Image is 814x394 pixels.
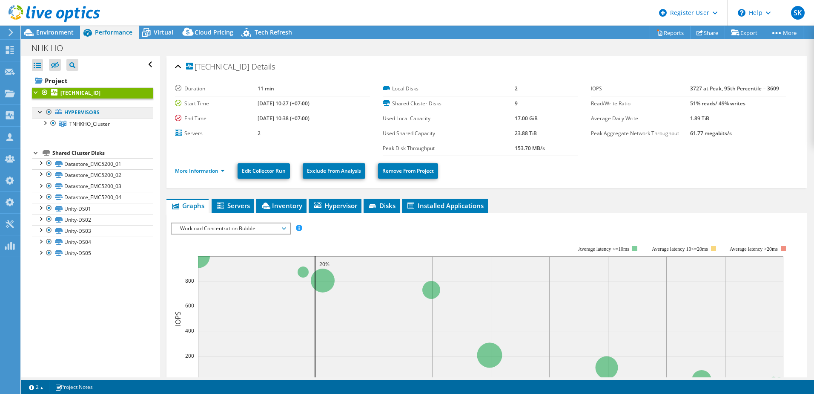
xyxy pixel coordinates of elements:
[690,130,732,137] b: 61.77 megabits/s
[258,85,274,92] b: 11 min
[515,130,537,137] b: 23.88 TiB
[319,261,330,268] text: 20%
[175,84,258,93] label: Duration
[690,100,745,107] b: 51% reads/ 49% writes
[313,201,357,210] span: Hypervisor
[186,63,249,71] span: [TECHNICAL_ID]
[591,99,690,108] label: Read/Write Ratio
[32,118,153,129] a: TNHKHO_Cluster
[515,115,538,122] b: 17.00 GiB
[28,43,76,53] h1: NHK HO
[176,223,285,234] span: Workload Concentration Bubble
[591,129,690,138] label: Peak Aggregate Network Throughput
[383,99,515,108] label: Shared Cluster Disks
[258,130,261,137] b: 2
[32,225,153,236] a: Unity-DS03
[690,85,779,92] b: 3727 at Peak, 95th Percentile = 3609
[175,99,258,108] label: Start Time
[32,87,153,98] a: [TECHNICAL_ID]
[32,158,153,169] a: Datastore_EMC5200_01
[32,169,153,180] a: Datastore_EMC5200_02
[23,382,49,392] a: 2
[738,9,745,17] svg: \n
[32,192,153,203] a: Datastore_EMC5200_04
[764,26,803,39] a: More
[725,26,764,39] a: Export
[515,85,518,92] b: 2
[185,352,194,359] text: 200
[515,100,518,107] b: 9
[175,167,225,174] a: More Information
[154,28,173,36] span: Virtual
[49,382,99,392] a: Project Notes
[383,84,515,93] label: Local Disks
[406,201,484,210] span: Installed Applications
[60,89,100,96] b: [TECHNICAL_ID]
[652,246,708,252] tspan: Average latency 10<=20ms
[238,163,290,179] a: Edit Collector Run
[185,327,194,334] text: 400
[171,201,204,210] span: Graphs
[258,100,310,107] b: [DATE] 10:27 (+07:00)
[791,6,805,20] span: SK
[69,120,110,127] span: TNHKHO_Cluster
[378,163,438,179] a: Remove From Project
[32,214,153,225] a: Unity-DS02
[175,129,258,138] label: Servers
[730,246,778,252] text: Average latency >20ms
[255,28,292,36] span: Tech Refresh
[216,201,250,210] span: Servers
[52,148,153,158] div: Shared Cluster Disks
[185,302,194,309] text: 600
[591,84,690,93] label: IOPS
[95,28,132,36] span: Performance
[690,115,709,122] b: 1.89 TiB
[515,145,545,152] b: 153.70 MB/s
[578,246,629,252] tspan: Average latency <=10ms
[383,144,515,153] label: Peak Disk Throughput
[32,203,153,214] a: Unity-DS01
[32,237,153,248] a: Unity-DS04
[32,181,153,192] a: Datastore_EMC5200_03
[175,114,258,123] label: End Time
[32,74,153,87] a: Project
[591,114,690,123] label: Average Daily Write
[368,201,396,210] span: Disks
[690,26,725,39] a: Share
[261,201,302,210] span: Inventory
[32,107,153,118] a: Hypervisors
[32,248,153,259] a: Unity-DS05
[383,114,515,123] label: Used Local Capacity
[650,26,691,39] a: Reports
[36,28,74,36] span: Environment
[252,61,275,72] span: Details
[195,28,233,36] span: Cloud Pricing
[383,129,515,138] label: Used Shared Capacity
[173,311,183,326] text: IOPS
[303,163,365,179] a: Exclude From Analysis
[258,115,310,122] b: [DATE] 10:38 (+07:00)
[185,277,194,284] text: 800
